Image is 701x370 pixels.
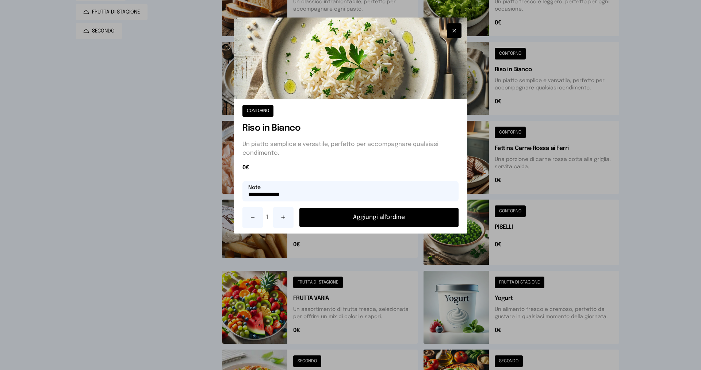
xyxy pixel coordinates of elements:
[242,123,459,134] h1: Riso in Bianco
[299,208,459,227] button: Aggiungi all'ordine
[266,213,270,222] span: 1
[242,140,459,158] p: Un piatto semplice e versatile, perfetto per accompagnare qualsiasi condimento.
[234,18,467,99] img: Riso in Bianco
[242,105,273,117] button: CONTORNO
[242,163,459,172] span: 0€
